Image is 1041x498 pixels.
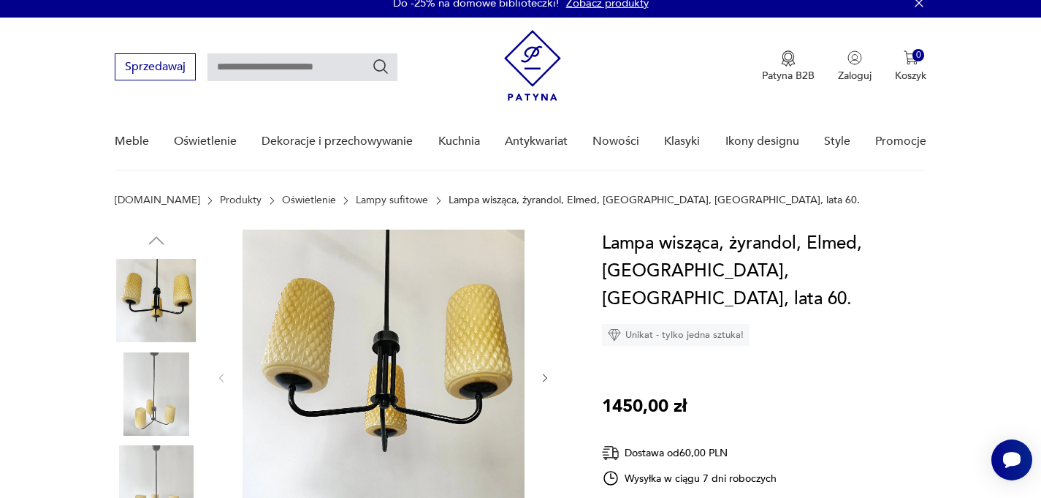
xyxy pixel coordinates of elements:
button: Szukaj [372,58,389,75]
a: Lampy sufitowe [356,195,428,206]
a: Oświetlenie [174,113,237,170]
img: Ikona diamentu [608,328,621,342]
div: Wysyłka w ciągu 7 dni roboczych [602,469,777,487]
a: Antykwariat [505,113,568,170]
button: 0Koszyk [895,50,926,83]
a: Klasyki [664,113,700,170]
img: Patyna - sklep z meblami i dekoracjami vintage [504,30,561,101]
p: Patyna B2B [762,69,815,83]
img: Ikona medalu [781,50,796,67]
a: Meble [115,113,149,170]
a: Kuchnia [438,113,480,170]
div: Dostawa od 60,00 PLN [602,444,777,462]
a: Oświetlenie [282,195,336,206]
a: Promocje [875,113,926,170]
a: Produkty [220,195,262,206]
img: Zdjęcie produktu Lampa wisząca, żyrandol, Elmed, Zabrze, Polska, lata 60. [115,352,198,436]
img: Ikona dostawy [602,444,619,462]
img: Ikona koszyka [904,50,918,65]
a: Dekoracje i przechowywanie [262,113,413,170]
iframe: Smartsupp widget button [991,439,1032,480]
a: [DOMAIN_NAME] [115,195,200,206]
a: Nowości [592,113,639,170]
button: Patyna B2B [762,50,815,83]
a: Ikony designu [725,113,799,170]
button: Zaloguj [838,50,872,83]
p: 1450,00 zł [602,393,687,420]
img: Ikonka użytkownika [847,50,862,65]
a: Sprzedawaj [115,63,196,73]
p: Koszyk [895,69,926,83]
img: Zdjęcie produktu Lampa wisząca, żyrandol, Elmed, Zabrze, Polska, lata 60. [115,259,198,342]
button: Sprzedawaj [115,53,196,80]
a: Style [824,113,850,170]
div: Unikat - tylko jedna sztuka! [602,324,750,346]
p: Zaloguj [838,69,872,83]
div: 0 [912,49,925,61]
h1: Lampa wisząca, żyrandol, Elmed, [GEOGRAPHIC_DATA], [GEOGRAPHIC_DATA], lata 60. [602,230,927,313]
p: Lampa wisząca, żyrandol, Elmed, [GEOGRAPHIC_DATA], [GEOGRAPHIC_DATA], lata 60. [449,195,860,206]
a: Ikona medaluPatyna B2B [762,50,815,83]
